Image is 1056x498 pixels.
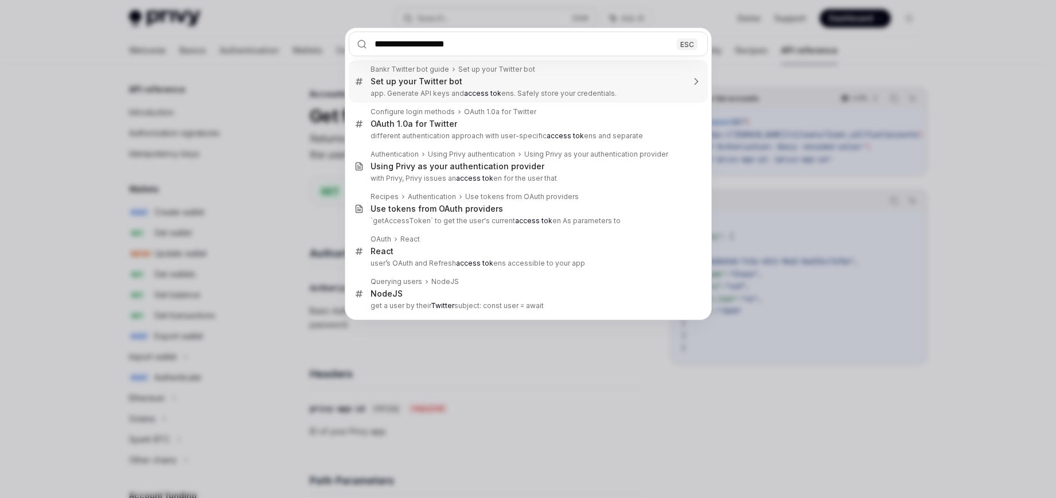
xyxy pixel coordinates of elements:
[464,107,536,116] div: OAuth 1.0a for Twitter
[371,301,684,310] p: get a user by their subject: const user = await
[465,192,579,201] div: Use tokens from OAuth providers
[371,277,422,286] div: Querying users
[371,216,684,225] p: `getAccessToken` to get the user's current en As parameters to
[371,235,391,244] div: OAuth
[371,246,393,256] div: React
[371,161,544,172] div: Using Privy as your authentication provider
[371,204,503,214] div: Use tokens from OAuth providers
[456,174,493,182] b: access tok
[456,259,493,267] b: access tok
[677,38,697,50] div: ESC
[431,277,459,286] div: NodeJS
[371,174,684,183] p: with Privy, Privy issues an en for the user that
[547,131,584,140] b: access tok
[371,119,457,129] div: OAuth 1.0a for Twitter
[371,192,399,201] div: Recipes
[515,216,552,225] b: access tok
[524,150,668,159] div: Using Privy as your authentication provider
[371,150,419,159] div: Authentication
[371,76,462,87] div: Set up your Twitter bot
[371,259,684,268] p: user’s OAuth and Refresh ens accessible to your app
[371,107,455,116] div: Configure login methods
[458,65,535,74] div: Set up your Twitter bot
[408,192,456,201] div: Authentication
[400,235,420,244] div: React
[371,65,449,74] div: Bankr Twitter bot guide
[431,301,454,310] b: Twitter
[371,89,684,98] p: app. Generate API keys and ens. Safely store your credentials.
[371,289,403,299] div: NodeJS
[464,89,501,98] b: access tok
[428,150,515,159] div: Using Privy authentication
[371,131,684,141] p: different authentication approach with user-specific ens and separate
